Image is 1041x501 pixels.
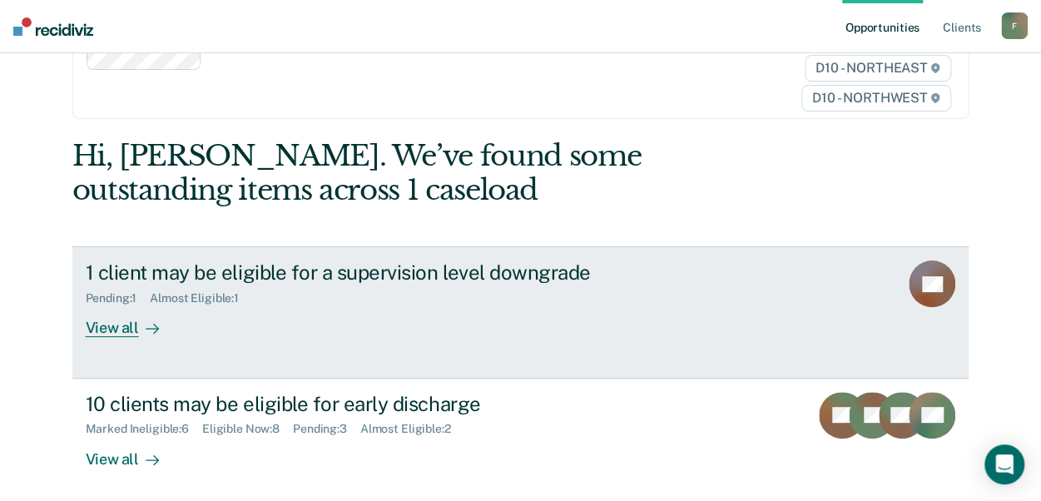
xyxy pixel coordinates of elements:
[801,85,951,112] span: D10 - NORTHWEST
[805,55,951,82] span: D10 - NORTHEAST
[86,392,670,416] div: 10 clients may be eligible for early discharge
[72,139,790,207] div: Hi, [PERSON_NAME]. We’ve found some outstanding items across 1 caseload
[1001,12,1028,39] button: F
[984,444,1024,484] div: Open Intercom Messenger
[150,291,252,305] div: Almost Eligible : 1
[293,422,360,436] div: Pending : 3
[86,436,179,469] div: View all
[86,260,670,285] div: 1 client may be eligible for a supervision level downgrade
[72,246,969,378] a: 1 client may be eligible for a supervision level downgradePending:1Almost Eligible:1View all
[86,305,179,338] div: View all
[86,291,151,305] div: Pending : 1
[13,17,93,36] img: Recidiviz
[360,422,464,436] div: Almost Eligible : 2
[202,422,293,436] div: Eligible Now : 8
[86,422,202,436] div: Marked Ineligible : 6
